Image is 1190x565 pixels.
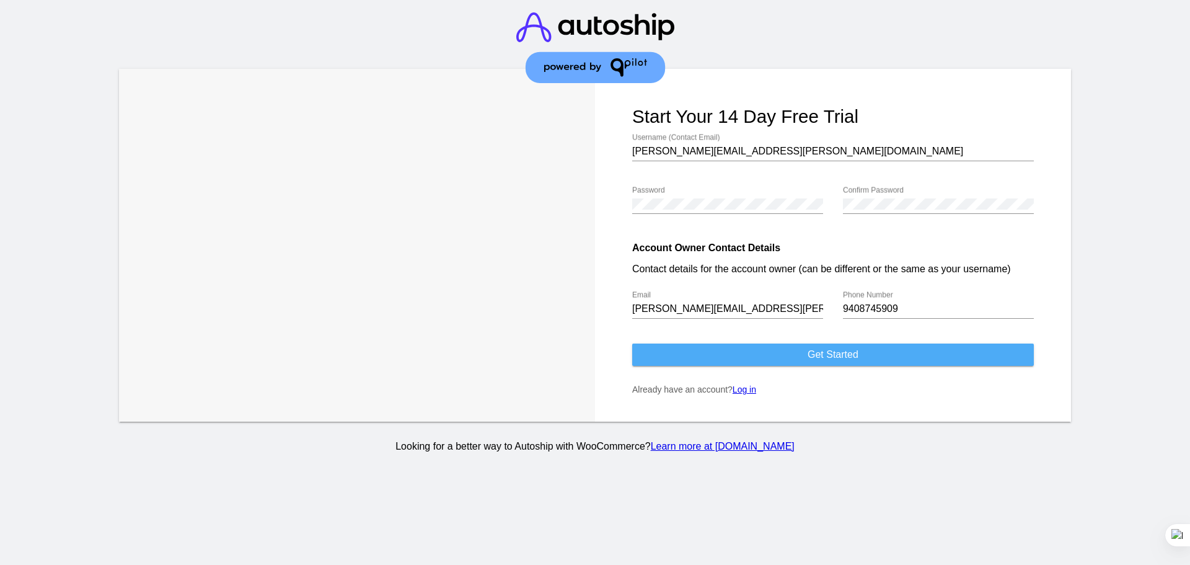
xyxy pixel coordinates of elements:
[843,303,1034,314] input: Phone Number
[632,106,1034,127] h1: Start your 14 day free trial
[632,264,1034,275] p: Contact details for the account owner (can be different or the same as your username)
[808,349,858,360] span: Get started
[632,344,1034,366] button: Get started
[651,441,795,452] a: Learn more at [DOMAIN_NAME]
[117,441,1073,452] p: Looking for a better way to Autoship with WooCommerce?
[632,242,780,253] strong: Account Owner Contact Details
[733,385,756,394] a: Log in
[632,146,1034,157] input: Username (Contact Email)
[632,303,823,314] input: Email
[632,385,1034,394] p: Already have an account?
